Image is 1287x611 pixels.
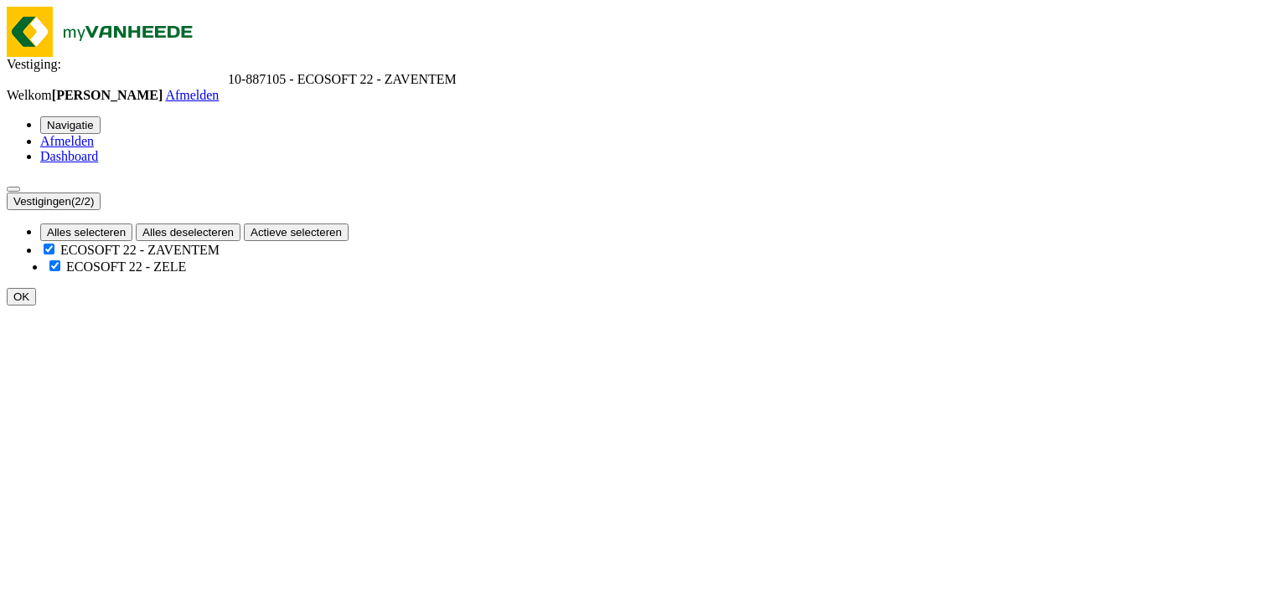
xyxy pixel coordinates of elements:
[40,116,101,134] button: Navigatie
[7,88,165,102] span: Welkom
[40,134,94,148] a: Afmelden
[228,72,457,86] span: 10-887105 - ECOSOFT 22 - ZAVENTEM
[7,193,101,210] button: Vestigingen(2/2)
[60,243,220,257] label: ECOSOFT 22 - ZAVENTEM
[40,149,98,163] a: Dashboard
[71,195,94,208] count: (2/2)
[7,7,208,57] img: myVanheede
[47,119,94,131] span: Navigatie
[40,223,132,241] button: Alles selecteren
[66,259,186,274] label: ECOSOFT 22 - ZELE
[244,223,349,241] button: Actieve selecteren
[13,195,94,208] span: Vestigingen
[52,88,163,102] strong: [PERSON_NAME]
[7,288,36,305] button: OK
[7,57,61,71] span: Vestiging:
[165,88,219,102] a: Afmelden
[136,223,240,241] button: Alles deselecteren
